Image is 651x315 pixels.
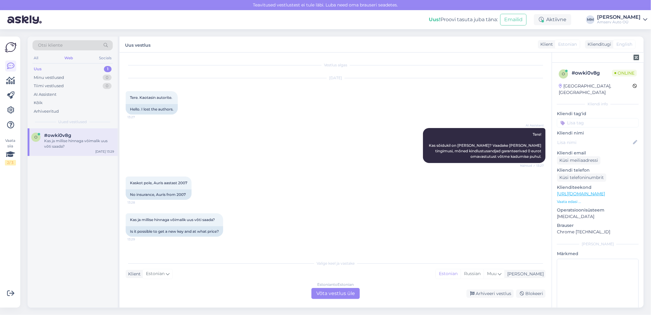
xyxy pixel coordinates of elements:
div: [PERSON_NAME] [557,241,639,247]
div: Kas ja millise hinnaga võimalik uus võti saada? [44,138,114,149]
p: Brauser [557,222,639,229]
span: Online [612,70,637,76]
p: Kliendi telefon [557,167,639,173]
div: Web [63,54,74,62]
div: Aktiivne [534,14,571,25]
div: [PERSON_NAME] [597,15,641,20]
span: 13:28 [128,200,150,205]
span: Nähtud ✓ 13:27 [520,163,544,168]
span: 13:29 [128,237,150,242]
div: [GEOGRAPHIC_DATA], [GEOGRAPHIC_DATA] [559,83,633,96]
div: MM [586,15,595,24]
img: Askly Logo [5,41,17,53]
div: Proovi tasuta juba täna: [429,16,498,23]
div: Blokeeri [516,290,546,298]
div: 0 [103,83,112,89]
div: Hello. I lost the authors. [126,104,178,115]
img: zendesk [634,55,639,60]
div: Kliendi info [557,101,639,107]
div: No insurance, Auris from 2007 [126,189,192,200]
div: Minu vestlused [34,75,64,81]
div: [DATE] [126,75,546,81]
div: Arhiveeri vestlus [466,290,514,298]
div: AI Assistent [34,91,56,98]
input: Lisa tag [557,118,639,127]
span: o [34,135,37,139]
div: Socials [98,54,113,62]
div: Klienditugi [585,41,611,48]
div: Vaata siia [5,138,16,165]
div: Vestlus algas [126,62,546,68]
b: Uus! [429,17,440,22]
p: Kliendi nimi [557,130,639,136]
a: [URL][DOMAIN_NAME] [557,191,605,196]
p: Märkmed [557,251,639,257]
span: #owki0v8g [44,133,71,138]
span: English [616,41,632,48]
span: Kas ja millise hinnaga võimalik uus võti saada? [130,217,215,222]
div: Võta vestlus üle [311,288,360,299]
span: Estonian [558,41,577,48]
div: Estonian to Estonian [318,282,354,287]
p: Kliendi email [557,150,639,156]
div: All [32,54,40,62]
div: Tiimi vestlused [34,83,64,89]
div: Küsi telefoninumbrit [557,173,606,182]
p: Chrome [TECHNICAL_ID] [557,229,639,235]
div: # owki0v8g [572,69,612,77]
div: Valige keel ja vastake [126,261,546,266]
div: Kõik [34,100,43,106]
a: [PERSON_NAME]Amserv Auto OÜ [597,15,647,25]
span: Tere! Kas sõidukil on [PERSON_NAME]? Vaadake [PERSON_NAME] tingimusi, mõned kindlustusandjad gara... [429,132,542,159]
div: 0 [103,75,112,81]
div: Uus [34,66,42,72]
p: [MEDICAL_DATA] [557,213,639,220]
div: Russian [461,269,484,278]
span: AI Assistent [521,123,544,128]
span: 13:27 [128,115,150,119]
p: Vaata edasi ... [557,199,639,204]
span: Kaskot pole, Auris aastast 2007 [130,181,187,185]
div: Klient [126,271,141,277]
div: Estonian [436,269,461,278]
div: Klient [538,41,553,48]
span: Muu [487,271,497,276]
input: Lisa nimi [557,139,632,146]
div: 1 [104,66,112,72]
div: Küsi meiliaadressi [557,156,600,165]
span: Uued vestlused [59,119,87,125]
span: Estonian [146,270,165,277]
button: Emailid [500,14,527,25]
p: Kliendi tag'id [557,111,639,117]
div: Arhiveeritud [34,108,59,115]
div: Amserv Auto OÜ [597,20,641,25]
div: 2 / 3 [5,160,16,165]
div: [PERSON_NAME] [505,271,544,277]
p: Klienditeekond [557,184,639,191]
span: Otsi kliente [38,42,63,49]
div: Is it possible to get a new key and at what price? [126,226,223,237]
div: [DATE] 13:29 [95,149,114,154]
label: Uus vestlus [125,40,150,49]
span: o [562,72,565,76]
span: Tere. Kaotasin autorite. [130,95,172,100]
p: Operatsioonisüsteem [557,207,639,213]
